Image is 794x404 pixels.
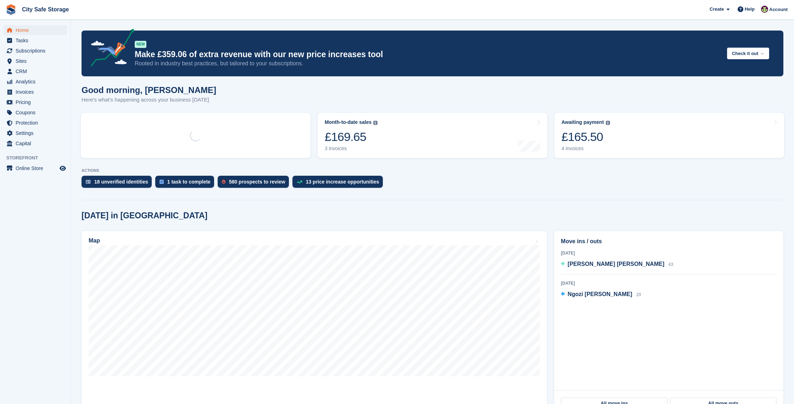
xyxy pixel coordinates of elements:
[769,6,788,13] span: Account
[94,179,148,185] div: 18 unverified identities
[4,25,67,35] a: menu
[82,85,216,95] h1: Good morning, [PERSON_NAME]
[561,280,777,286] div: [DATE]
[16,108,58,118] span: Coupons
[16,25,58,35] span: Home
[297,180,302,184] img: price_increase_opportunities-93ffe204e8149a01c8c9dc8f82e8f89637d9d84a8eef4429ea346261dce0b2c0.svg
[16,138,58,148] span: Capital
[4,97,67,107] a: menu
[4,138,67,148] a: menu
[4,163,67,173] a: menu
[167,179,211,185] div: 1 task to complete
[554,113,784,158] a: Awaiting payment £165.50 4 invoices
[58,164,67,173] a: Preview store
[4,87,67,97] a: menu
[16,46,58,56] span: Subscriptions
[325,146,378,152] div: 3 invoices
[710,6,724,13] span: Create
[222,180,225,184] img: prospect-51fa495bee0391a8d652442698ab0144808aea92771e9ea1ae160a38d050c398.svg
[82,176,155,191] a: 18 unverified identities
[306,179,379,185] div: 13 price increase opportunities
[16,128,58,138] span: Settings
[85,29,134,69] img: price-adjustments-announcement-icon-8257ccfd72463d97f412b2fc003d46551f7dbcb40ab6d574587a9cd5c0d94...
[606,121,610,125] img: icon-info-grey-7440780725fd019a000dd9b08b2336e03edf1995a4989e88bcd33f0948082b44.svg
[16,97,58,107] span: Pricing
[86,180,91,184] img: verify_identity-adf6edd0f0f0b5bbfe63781bf79b02c33cf7c696d77639b501bdc392416b5a36.svg
[561,237,777,246] h2: Move ins / outs
[229,179,285,185] div: 580 prospects to review
[82,168,783,173] p: ACTIONS
[6,4,16,15] img: stora-icon-8386f47178a22dfd0bd8f6a31ec36ba5ce8667c1dd55bd0f319d3a0aa187defe.svg
[89,238,100,244] h2: Map
[135,49,721,60] p: Make £359.06 of extra revenue with our new price increases tool
[567,291,632,297] span: Ngozi [PERSON_NAME]
[135,60,721,67] p: Rooted in industry best practices, but tailored to your subscriptions.
[16,163,58,173] span: Online Store
[4,56,67,66] a: menu
[567,261,664,267] span: [PERSON_NAME] [PERSON_NAME]
[155,176,218,191] a: 1 task to complete
[292,176,386,191] a: 13 price increase opportunities
[745,6,755,13] span: Help
[561,250,777,256] div: [DATE]
[160,180,164,184] img: task-75834270c22a3079a89374b754ae025e5fb1db73e45f91037f5363f120a921f8.svg
[6,154,71,162] span: Storefront
[16,87,58,97] span: Invoices
[4,66,67,76] a: menu
[4,36,67,45] a: menu
[4,128,67,138] a: menu
[4,46,67,56] a: menu
[761,6,768,13] img: Richie Miller
[4,77,67,87] a: menu
[16,77,58,87] span: Analytics
[561,260,673,269] a: [PERSON_NAME] [PERSON_NAME] 43
[636,292,641,297] span: 20
[16,56,58,66] span: Sites
[218,176,292,191] a: 580 prospects to review
[318,113,547,158] a: Month-to-date sales £169.65 3 invoices
[325,119,371,125] div: Month-to-date sales
[4,118,67,128] a: menu
[373,121,378,125] img: icon-info-grey-7440780725fd019a000dd9b08b2336e03edf1995a4989e88bcd33f0948082b44.svg
[19,4,72,15] a: City Safe Storage
[561,146,610,152] div: 4 invoices
[82,96,216,104] p: Here's what's happening across your business [DATE]
[669,262,673,267] span: 43
[135,41,146,48] div: NEW
[561,130,610,144] div: £165.50
[16,118,58,128] span: Protection
[561,119,604,125] div: Awaiting payment
[325,130,378,144] div: £169.65
[561,290,641,299] a: Ngozi [PERSON_NAME] 20
[16,36,58,45] span: Tasks
[82,211,207,220] h2: [DATE] in [GEOGRAPHIC_DATA]
[4,108,67,118] a: menu
[16,66,58,76] span: CRM
[727,48,769,59] button: Check it out →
